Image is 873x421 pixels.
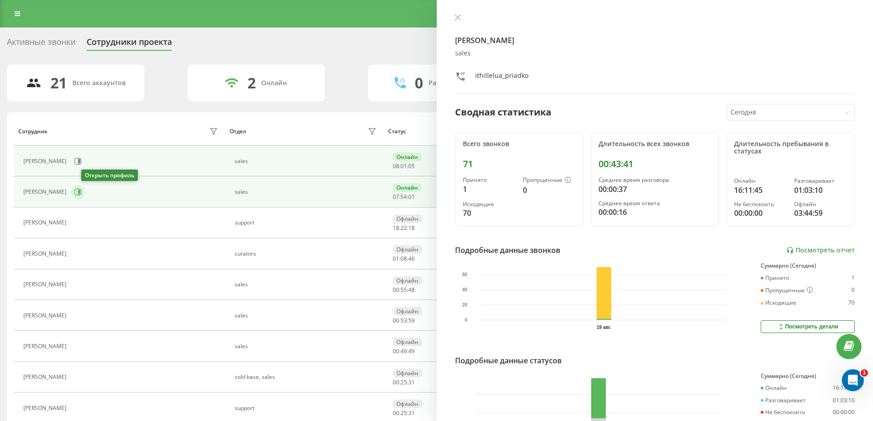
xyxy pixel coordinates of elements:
[23,219,69,226] div: [PERSON_NAME]
[401,378,407,386] span: 25
[401,255,407,262] span: 08
[463,201,516,208] div: Исходящие
[794,185,847,196] div: 01:03:10
[794,201,847,208] div: Офлайн
[23,405,69,411] div: [PERSON_NAME]
[261,79,287,87] div: Онлайн
[463,140,576,148] div: Всего звонков
[462,272,467,277] text: 60
[393,153,422,161] div: Онлайн
[235,281,379,288] div: sales
[401,317,407,324] span: 53
[81,169,138,181] div: Открыть профиль
[408,347,415,355] span: 49
[734,185,787,196] div: 16:11:45
[393,399,422,408] div: Офлайн
[761,287,813,294] div: Пропущенные
[23,281,69,288] div: [PERSON_NAME]
[761,262,855,269] div: Суммарно (Сегодня)
[23,374,69,380] div: [PERSON_NAME]
[401,286,407,294] span: 55
[786,246,855,254] a: Посмотреть отчет
[18,128,48,135] div: Сотрудник
[523,177,576,184] div: Пропущенные
[247,74,256,92] div: 2
[794,178,847,184] div: Разговаривает
[848,300,855,306] div: 70
[393,369,422,377] div: Офлайн
[761,320,855,333] button: Посмотреть детали
[393,194,415,200] div: : :
[393,379,415,386] div: : :
[393,276,422,285] div: Офлайн
[393,378,399,386] span: 00
[408,409,415,417] span: 31
[401,347,407,355] span: 49
[455,49,855,57] div: sales
[23,343,69,350] div: [PERSON_NAME]
[475,71,528,84] div: ithillelua_priadko
[734,178,787,184] div: Онлайн
[235,374,379,380] div: cold base, sales
[235,219,379,226] div: support
[393,317,415,324] div: : :
[401,224,407,232] span: 22
[851,287,855,294] div: 0
[393,348,415,355] div: : :
[761,397,806,404] div: Разговаривает
[23,251,69,257] div: [PERSON_NAME]
[761,275,789,281] div: Принято
[393,162,399,170] span: 08
[235,189,379,195] div: sales
[598,140,711,148] div: Длительность всех звонков
[734,140,847,156] div: Длительность пребывания в статусах
[393,214,422,223] div: Офлайн
[598,200,711,207] div: Среднее время ответа
[464,317,467,323] text: 0
[23,158,69,164] div: [PERSON_NAME]
[235,312,379,319] div: sales
[393,225,415,231] div: : :
[408,378,415,386] span: 31
[393,163,415,169] div: : :
[455,355,562,366] div: Подробные данные статусов
[455,245,560,256] div: Подробные данные звонков
[463,208,516,219] div: 70
[23,312,69,319] div: [PERSON_NAME]
[523,185,576,196] div: 0
[794,208,847,219] div: 03:44:59
[393,410,415,416] div: : :
[455,35,855,46] h4: [PERSON_NAME]
[72,79,126,87] div: Всего аккаунтов
[230,128,246,135] div: Отдел
[393,338,422,346] div: Офлайн
[235,158,379,164] div: sales
[87,37,172,51] div: Сотрудники проекта
[408,255,415,262] span: 46
[408,162,415,170] span: 05
[597,325,611,330] text: 19 авг.
[393,287,415,293] div: : :
[463,177,516,183] div: Принято
[463,159,576,169] div: 71
[408,317,415,324] span: 59
[393,224,399,232] span: 18
[393,183,422,192] div: Онлайн
[393,307,422,316] div: Офлайн
[833,409,855,416] div: 00:00:00
[455,105,551,119] div: Сводная статистика
[393,193,399,201] span: 07
[761,409,805,416] div: Не беспокоить
[833,397,855,404] div: 01:03:10
[235,405,379,411] div: support
[393,255,399,262] span: 01
[393,286,399,294] span: 00
[393,317,399,324] span: 00
[393,347,399,355] span: 00
[408,224,415,232] span: 18
[761,385,787,391] div: Онлайн
[842,369,864,391] iframe: Intercom live chat
[598,207,711,218] div: 00:00:16
[401,162,407,170] span: 01
[734,208,787,219] div: 00:00:00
